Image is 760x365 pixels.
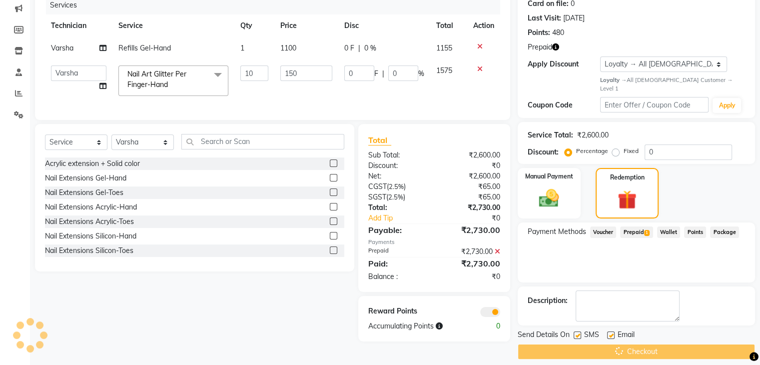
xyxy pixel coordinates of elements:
span: Payment Methods [528,226,586,237]
input: Enter Offer / Coupon Code [600,97,709,112]
div: Paid: [361,257,434,269]
div: ₹2,600.00 [434,171,508,181]
span: SGST [368,192,386,201]
span: SMS [584,329,599,342]
div: ₹2,730.00 [434,224,508,236]
th: Price [274,14,338,37]
span: CGST [368,182,387,191]
div: ₹2,730.00 [434,257,508,269]
span: Send Details On [518,329,570,342]
span: 1 [644,230,650,236]
span: | [358,43,360,53]
th: Total [430,14,467,37]
div: Nail Extensions Acrylic-Hand [45,202,137,212]
span: 0 % [364,43,376,53]
div: Discount: [361,160,434,171]
div: ( ) [361,181,434,192]
span: 1155 [436,43,452,52]
div: Nail Extensions Acrylic-Toes [45,216,134,227]
div: ₹2,600.00 [577,130,609,140]
span: Varsha [51,43,73,52]
span: 2.5% [389,182,404,190]
div: Sub Total: [361,150,434,160]
div: Last Visit: [528,13,561,23]
div: Nail Extensions Silicon-Toes [45,245,133,256]
div: Description: [528,295,568,306]
a: Add Tip [361,213,446,223]
div: ₹2,730.00 [434,246,508,257]
div: Discount: [528,147,559,157]
label: Redemption [610,173,645,182]
div: [DATE] [563,13,585,23]
div: 0 [471,321,507,331]
span: % [418,68,424,79]
div: Payments [368,238,500,246]
a: x [168,80,172,89]
span: Prepaid [620,226,653,238]
div: Total: [361,202,434,213]
strong: Loyalty → [600,76,627,83]
span: Prepaid [528,42,552,52]
div: ₹65.00 [434,181,508,192]
span: Refills Gel-Hand [118,43,171,52]
div: ( ) [361,192,434,202]
th: Service [112,14,234,37]
div: ₹65.00 [434,192,508,202]
div: All [DEMOGRAPHIC_DATA] Customer → Level 1 [600,76,745,93]
div: Accumulating Points [361,321,471,331]
div: 480 [552,27,564,38]
img: _cash.svg [533,187,565,210]
div: Prepaid [361,246,434,257]
div: Payable: [361,224,434,236]
span: F [374,68,378,79]
input: Search or Scan [181,134,344,149]
div: ₹2,600.00 [434,150,508,160]
div: Nail Extensions Gel-Hand [45,173,126,183]
div: Points: [528,27,550,38]
div: Apply Discount [528,59,600,69]
img: _gift.svg [612,188,643,211]
div: ₹0 [434,160,508,171]
div: Reward Points [361,306,434,317]
div: Net: [361,171,434,181]
span: Total [368,135,391,145]
label: Manual Payment [525,172,573,181]
span: 1100 [280,43,296,52]
th: Action [467,14,500,37]
span: 1 [240,43,244,52]
th: Disc [338,14,430,37]
div: Service Total: [528,130,573,140]
div: Nail Extensions Gel-Toes [45,187,123,198]
div: ₹2,730.00 [434,202,508,213]
th: Qty [234,14,275,37]
span: 2.5% [388,193,403,201]
span: Voucher [590,226,617,238]
div: Coupon Code [528,100,600,110]
span: Points [684,226,706,238]
div: Acrylic extension + Solid color [45,158,140,169]
button: Apply [713,98,741,113]
div: ₹0 [434,271,508,282]
th: Technician [45,14,112,37]
div: Nail Extensions Silicon-Hand [45,231,136,241]
span: Wallet [657,226,681,238]
span: 0 F [344,43,354,53]
div: ₹0 [446,213,507,223]
span: 1575 [436,66,452,75]
span: Email [618,329,635,342]
span: Package [710,226,739,238]
span: | [382,68,384,79]
label: Percentage [576,146,608,155]
label: Fixed [624,146,639,155]
div: Balance : [361,271,434,282]
span: Nail Art Glitter Per Finger-Hand [127,69,186,89]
